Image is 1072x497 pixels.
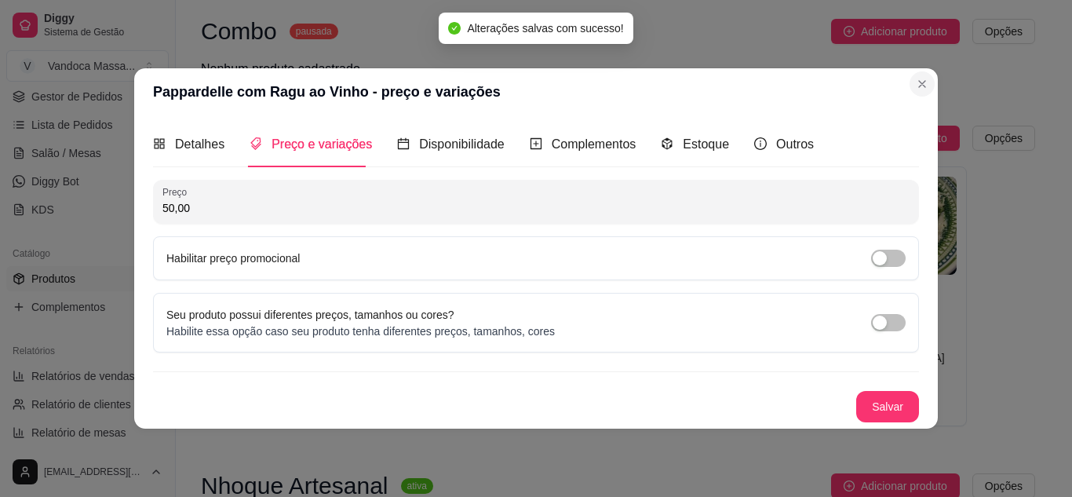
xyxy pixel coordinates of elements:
[166,309,454,321] label: Seu produto possui diferentes preços, tamanhos ou cores?
[162,200,910,216] input: Preço
[166,252,300,265] label: Habilitar preço promocional
[397,137,410,150] span: calendar
[530,137,542,150] span: plus-square
[661,137,673,150] span: code-sandbox
[166,323,555,339] p: Habilite essa opção caso seu produto tenha diferentes preços, tamanhos, cores
[910,71,935,97] button: Close
[134,68,938,115] header: Pappardelle com Ragu ao Vinho - preço e variações
[776,137,814,151] span: Outros
[250,137,262,150] span: tags
[175,137,224,151] span: Detalhes
[419,137,505,151] span: Disponibilidade
[552,137,636,151] span: Complementos
[467,22,623,35] span: Alterações salvas com sucesso!
[754,137,767,150] span: info-circle
[153,137,166,150] span: appstore
[448,22,461,35] span: check-circle
[162,185,192,199] label: Preço
[272,137,372,151] span: Preço e variações
[683,137,729,151] span: Estoque
[856,391,919,422] button: Salvar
